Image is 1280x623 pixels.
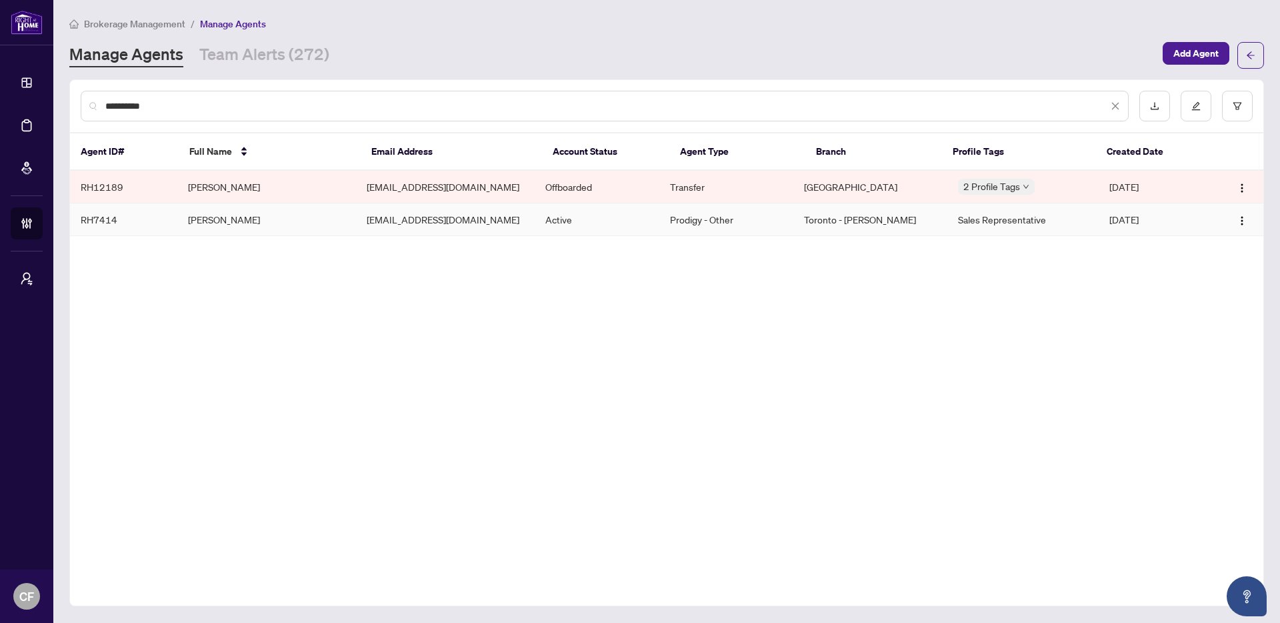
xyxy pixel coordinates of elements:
[669,133,805,171] th: Agent Type
[805,133,941,171] th: Branch
[1222,91,1253,121] button: filter
[189,144,232,159] span: Full Name
[1099,203,1206,236] td: [DATE]
[535,203,660,236] td: Active
[1163,42,1229,65] button: Add Agent
[1173,43,1219,64] span: Add Agent
[11,10,43,35] img: logo
[177,203,356,236] td: [PERSON_NAME]
[199,43,329,67] a: Team Alerts (272)
[1237,215,1247,226] img: Logo
[1191,101,1201,111] span: edit
[1246,51,1255,60] span: arrow-left
[70,133,179,171] th: Agent ID#
[177,171,356,203] td: [PERSON_NAME]
[1111,101,1120,111] span: close
[1023,183,1029,190] span: down
[793,171,947,203] td: [GEOGRAPHIC_DATA]
[69,43,183,67] a: Manage Agents
[1233,101,1242,111] span: filter
[84,18,185,30] span: Brokerage Management
[793,203,947,236] td: Toronto - [PERSON_NAME]
[942,133,1097,171] th: Profile Tags
[1096,133,1205,171] th: Created Date
[70,171,177,203] td: RH12189
[191,16,195,31] li: /
[356,203,535,236] td: [EMAIL_ADDRESS][DOMAIN_NAME]
[1231,209,1253,230] button: Logo
[1150,101,1159,111] span: download
[69,19,79,29] span: home
[70,203,177,236] td: RH7414
[963,179,1020,194] span: 2 Profile Tags
[356,171,535,203] td: [EMAIL_ADDRESS][DOMAIN_NAME]
[947,203,1099,236] td: Sales Representative
[1099,171,1206,203] td: [DATE]
[659,171,793,203] td: Transfer
[20,272,33,285] span: user-switch
[1139,91,1170,121] button: download
[19,587,34,606] span: CF
[200,18,266,30] span: Manage Agents
[659,203,793,236] td: Prodigy - Other
[1231,176,1253,197] button: Logo
[1227,576,1267,616] button: Open asap
[1181,91,1211,121] button: edit
[535,171,660,203] td: Offboarded
[1237,183,1247,193] img: Logo
[361,133,542,171] th: Email Address
[179,133,360,171] th: Full Name
[542,133,669,171] th: Account Status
